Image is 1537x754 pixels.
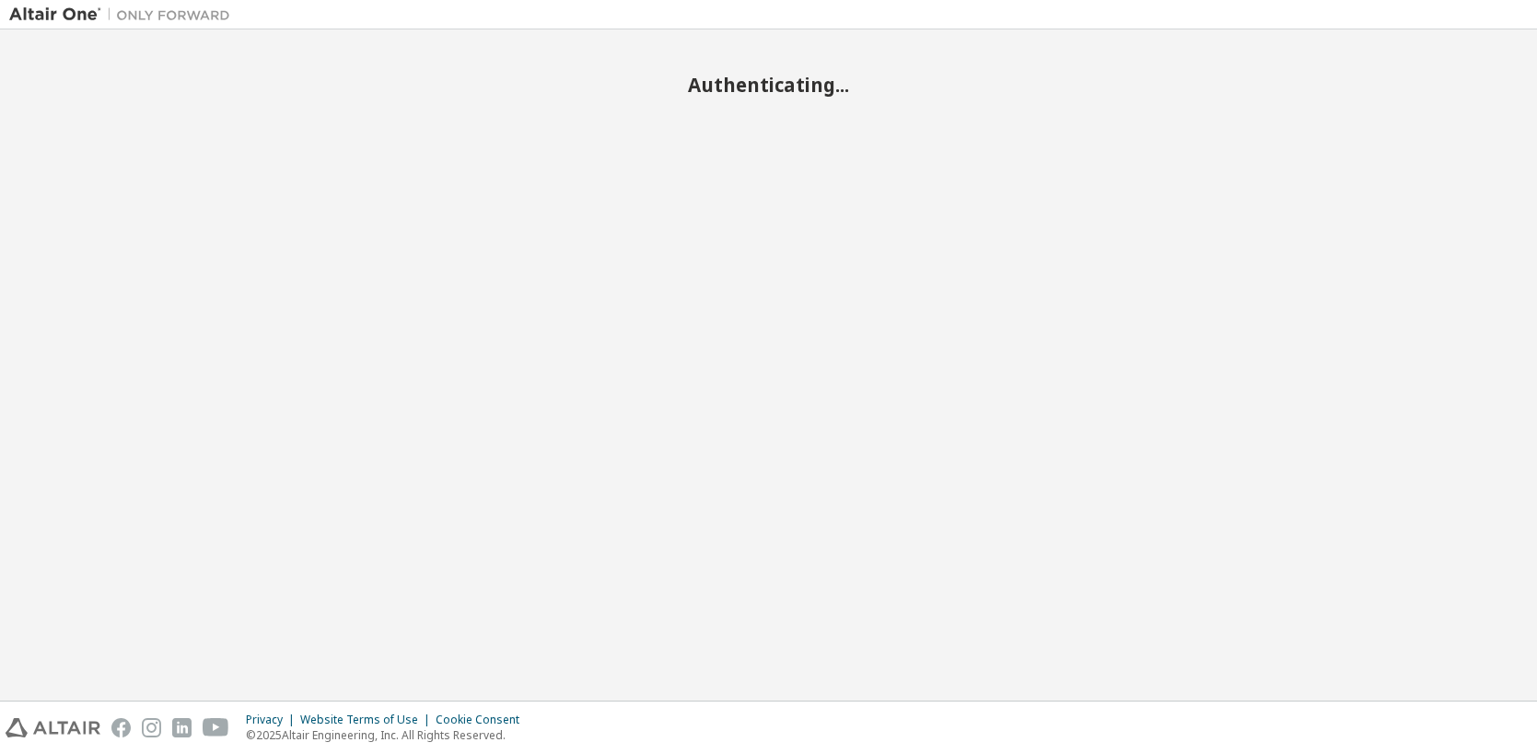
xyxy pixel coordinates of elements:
[9,73,1528,97] h2: Authenticating...
[436,713,530,727] div: Cookie Consent
[142,718,161,737] img: instagram.svg
[203,718,229,737] img: youtube.svg
[9,6,239,24] img: Altair One
[172,718,192,737] img: linkedin.svg
[6,718,100,737] img: altair_logo.svg
[246,727,530,743] p: © 2025 Altair Engineering, Inc. All Rights Reserved.
[246,713,300,727] div: Privacy
[300,713,436,727] div: Website Terms of Use
[111,718,131,737] img: facebook.svg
